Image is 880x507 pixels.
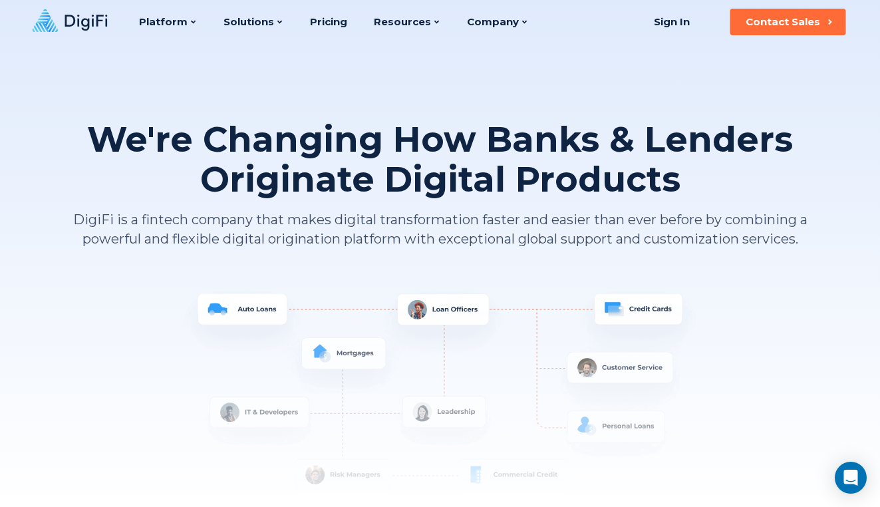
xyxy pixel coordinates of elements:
[746,15,820,29] div: Contact Sales
[835,462,867,494] div: Open Intercom Messenger
[71,120,809,200] h1: We're Changing How Banks & Lenders Originate Digital Products
[730,9,845,35] button: Contact Sales
[637,9,706,35] a: Sign In
[71,210,809,249] p: DigiFi is a fintech company that makes digital transformation faster and easier than ever before ...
